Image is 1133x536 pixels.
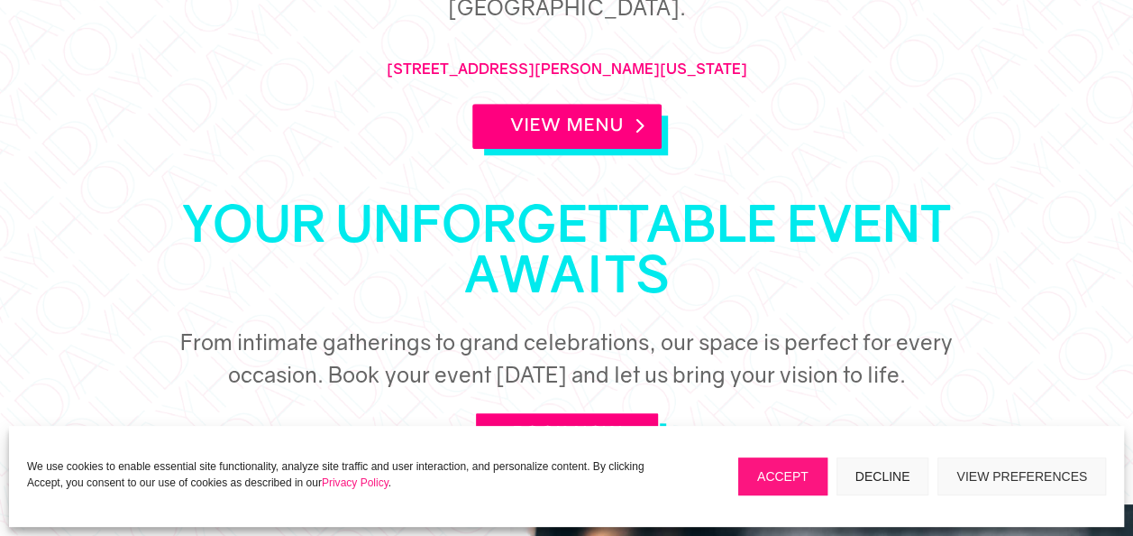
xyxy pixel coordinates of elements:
[472,104,662,149] a: View Menu
[161,326,973,400] h5: From intimate gatherings to grand celebrations, our space is perfect for every occasion. Book you...
[114,198,1020,308] h1: your unforgettable Event Awaits
[738,457,827,495] button: Accept
[27,458,675,491] p: We use cookies to enable essential site functionality, analyze site traffic and user interaction,...
[387,60,747,78] a: [STREET_ADDRESS][PERSON_NAME][US_STATE]
[474,411,660,457] a: BOOK NOW
[937,457,1106,495] button: View preferences
[836,457,929,495] button: Decline
[322,476,388,489] a: Privacy Policy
